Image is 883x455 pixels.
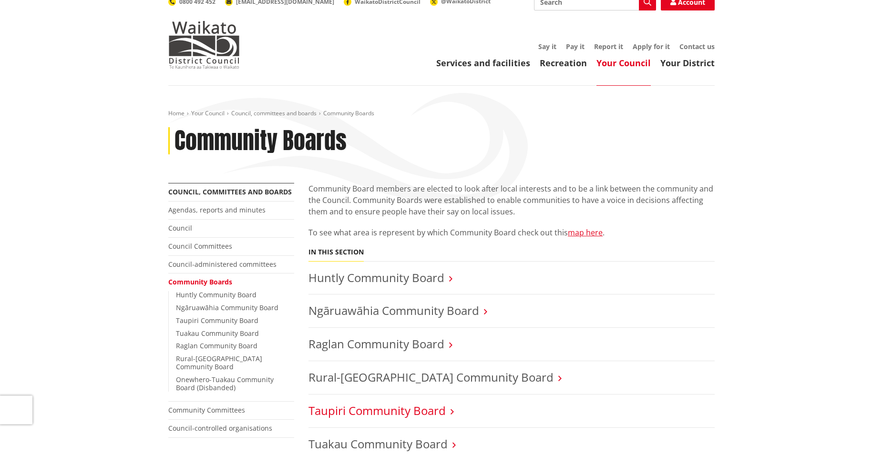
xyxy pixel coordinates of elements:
a: Agendas, reports and minutes [168,205,266,214]
a: Community Boards [168,277,232,286]
a: Onewhero-Tuakau Community Board (Disbanded) [176,375,274,392]
a: Council-administered committees [168,260,277,269]
a: Council Committees [168,242,232,251]
p: Community Board members are elected to look after local interests and to be a link between the co... [308,183,715,217]
h5: In this section [308,248,364,256]
iframe: Messenger Launcher [839,415,873,449]
a: Council [168,223,192,233]
a: Tuakau Community Board [176,329,259,338]
a: Ngāruawāhia Community Board [308,303,479,318]
a: Home [168,109,185,117]
a: Taupiri Community Board [176,316,258,325]
nav: breadcrumb [168,110,715,118]
a: Tuakau Community Board [308,436,448,452]
a: Your District [660,57,715,69]
a: Council-controlled organisations [168,424,272,433]
a: map here [568,227,603,238]
span: Community Boards [323,109,374,117]
a: Recreation [540,57,587,69]
a: Ngāruawāhia Community Board [176,303,278,312]
a: Contact us [679,42,715,51]
a: Raglan Community Board [176,341,257,350]
a: Your Council [191,109,225,117]
a: Apply for it [633,42,670,51]
a: Raglan Community Board [308,336,444,352]
h1: Community Boards [175,127,347,155]
a: Your Council [596,57,651,69]
a: Pay it [566,42,585,51]
a: Council, committees and boards [168,187,292,196]
a: Taupiri Community Board [308,403,446,418]
p: To see what area is represent by which Community Board check out this . [308,227,715,238]
a: Say it [538,42,556,51]
img: Waikato District Council - Te Kaunihera aa Takiwaa o Waikato [168,21,240,69]
a: Services and facilities [436,57,530,69]
a: Council, committees and boards [231,109,317,117]
a: Huntly Community Board [176,290,257,299]
a: Huntly Community Board [308,270,444,285]
a: Report it [594,42,623,51]
a: Rural-[GEOGRAPHIC_DATA] Community Board [176,354,262,371]
a: Rural-[GEOGRAPHIC_DATA] Community Board [308,369,554,385]
a: Community Committees [168,405,245,415]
